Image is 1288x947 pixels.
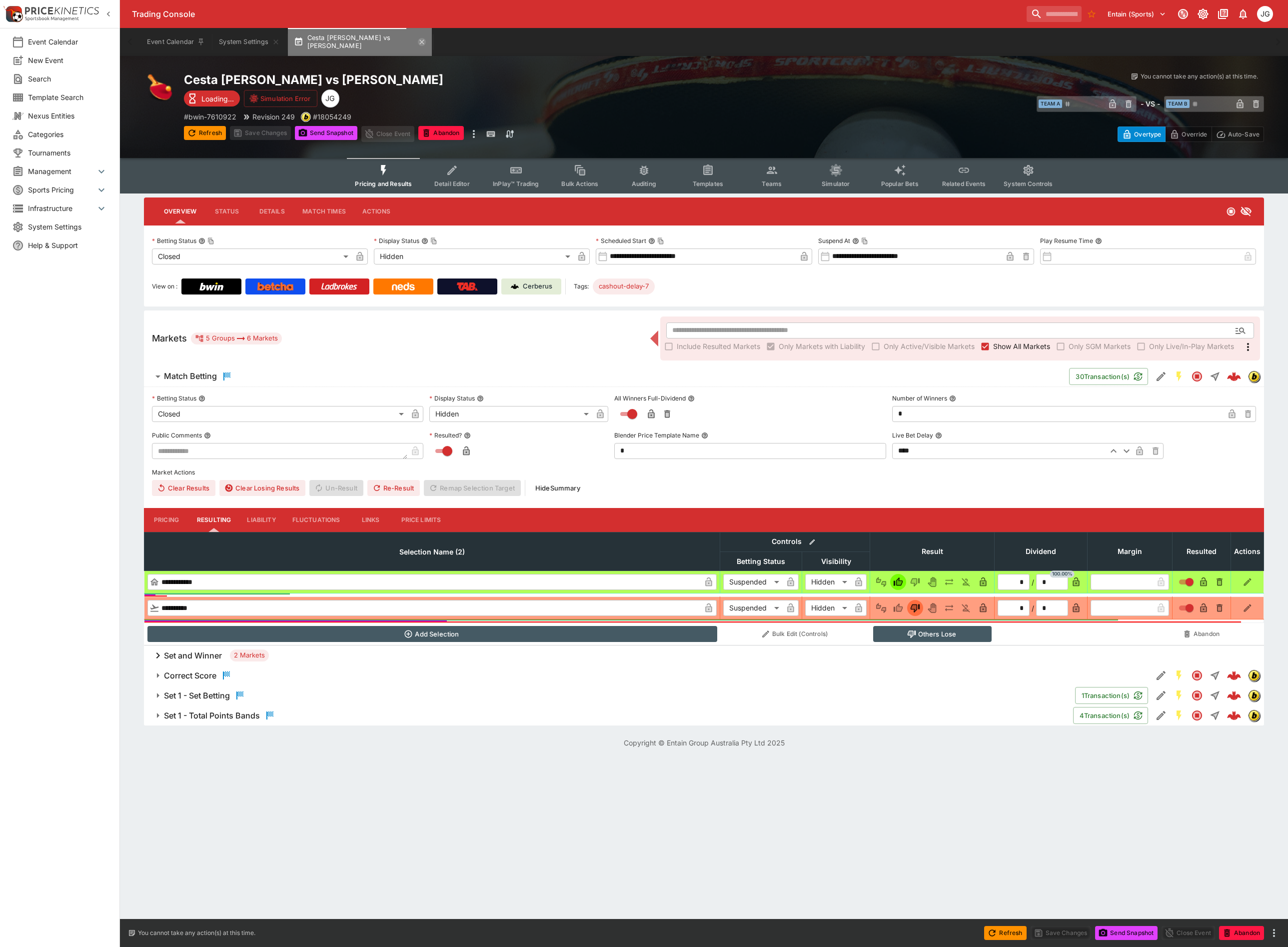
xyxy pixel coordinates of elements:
svg: Hidden [1240,205,1252,217]
span: Categories [28,129,107,139]
span: Simulator [822,180,850,187]
th: Dividend [995,532,1088,570]
button: Edit Detail [1152,666,1170,684]
p: You cannot take any action(s) at this time. [138,928,255,937]
button: System Settings [213,28,285,56]
svg: Closed [1191,370,1203,382]
div: Hidden [429,406,592,422]
button: Simulation Error [244,90,317,107]
h6: Set 1 - Set Betting [164,690,230,701]
p: All Winners Full-Dividend [614,394,686,402]
button: Event Calendar [141,28,211,56]
p: Betting Status [152,236,196,245]
span: Bulk Actions [561,180,598,187]
button: Clear Losing Results [219,480,305,496]
span: Auditing [632,180,656,187]
div: Start From [1118,126,1264,142]
div: ac78b4c0-7b6f-472e-993b-c263f1905a96 [1227,708,1241,722]
button: Price Limits [393,508,449,532]
svg: Closed [1191,669,1203,681]
span: Sports Pricing [28,184,95,195]
span: Un-Result [309,480,363,496]
div: bwin [1248,709,1260,721]
span: Search [28,73,107,84]
img: table_tennis.png [144,72,176,104]
button: Notifications [1234,5,1252,23]
button: Win [890,600,906,616]
p: Display Status [374,236,419,245]
span: Visibility [810,555,862,567]
span: Popular Bets [881,180,919,187]
span: Tournaments [28,147,107,158]
p: Revision 249 [252,111,295,122]
p: You cannot take any action(s) at this time. [1141,72,1258,81]
button: Clear Results [152,480,215,496]
button: Win [890,574,906,590]
button: 30Transaction(s) [1069,368,1148,385]
h6: Set 1 - Total Points Bands [164,710,260,721]
div: Hidden [805,600,851,616]
button: Straight [1206,367,1224,385]
button: Toggle light/dark mode [1194,5,1212,23]
p: Override [1182,129,1207,139]
button: Refresh [184,126,226,140]
span: 100.00% [1050,570,1075,577]
button: Pricing [144,508,189,532]
button: Display Status [477,395,484,402]
a: ac78b4c0-7b6f-472e-993b-c263f1905a96 [1224,705,1244,725]
span: Selection Name (2) [388,546,476,558]
img: Betcha [257,282,293,290]
span: Nexus Entities [28,110,107,121]
button: Copy To Clipboard [207,237,214,244]
img: bwin [1249,690,1260,701]
button: Copy To Clipboard [861,237,868,244]
span: Mark an event as closed and abandoned. [418,127,463,137]
button: SGM Enabled [1170,666,1188,684]
button: 4Transaction(s) [1073,707,1148,724]
span: Mark an event as closed and abandoned. [1219,927,1264,937]
button: Liability [239,508,284,532]
button: No Bookmarks [1084,6,1100,22]
div: bwin [1248,689,1260,701]
div: 5 Groups 6 Markets [195,332,278,344]
div: Event type filters [347,158,1061,193]
img: bwin [1249,371,1260,382]
svg: Closed [1191,709,1203,721]
span: Include Resulted Markets [677,341,760,351]
a: Cerberus [501,278,561,294]
img: logo-cerberus--red.svg [1227,708,1241,722]
button: Status [204,199,249,223]
button: Straight [1206,706,1224,724]
span: Only Markets with Liability [779,341,865,351]
button: Push [941,574,957,590]
img: logo-cerberus--red.svg [1227,369,1241,383]
img: Ladbrokes [321,282,357,290]
span: Show All Markets [993,341,1050,351]
button: Copy To Clipboard [657,237,664,244]
button: All Winners Full-Dividend [688,395,695,402]
svg: More [1242,341,1254,353]
button: Match Betting [144,366,1069,386]
div: / [1032,603,1034,613]
button: Betting StatusCopy To Clipboard [198,237,205,244]
button: Eliminated In Play [958,574,974,590]
span: Re-Result [367,480,420,496]
th: Result [870,532,995,570]
button: Correct Score [144,665,1152,685]
button: Documentation [1214,5,1232,23]
button: more [1268,927,1280,939]
p: Copy To Clipboard [313,111,351,122]
p: Play Resume Time [1040,236,1093,245]
span: Team A [1039,99,1062,108]
button: Abandon [1219,926,1264,940]
svg: Closed [1191,689,1203,701]
button: Resulted? [464,432,471,439]
p: Scheduled Start [596,236,646,245]
button: Set 1 - Total Points Bands [144,705,1073,725]
div: Closed [152,248,352,264]
p: Loading... [201,93,234,104]
h5: Markets [152,332,187,344]
button: Copy To Clipboard [430,237,437,244]
p: Copy To Clipboard [184,111,236,122]
span: Only SGM Markets [1069,341,1131,351]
